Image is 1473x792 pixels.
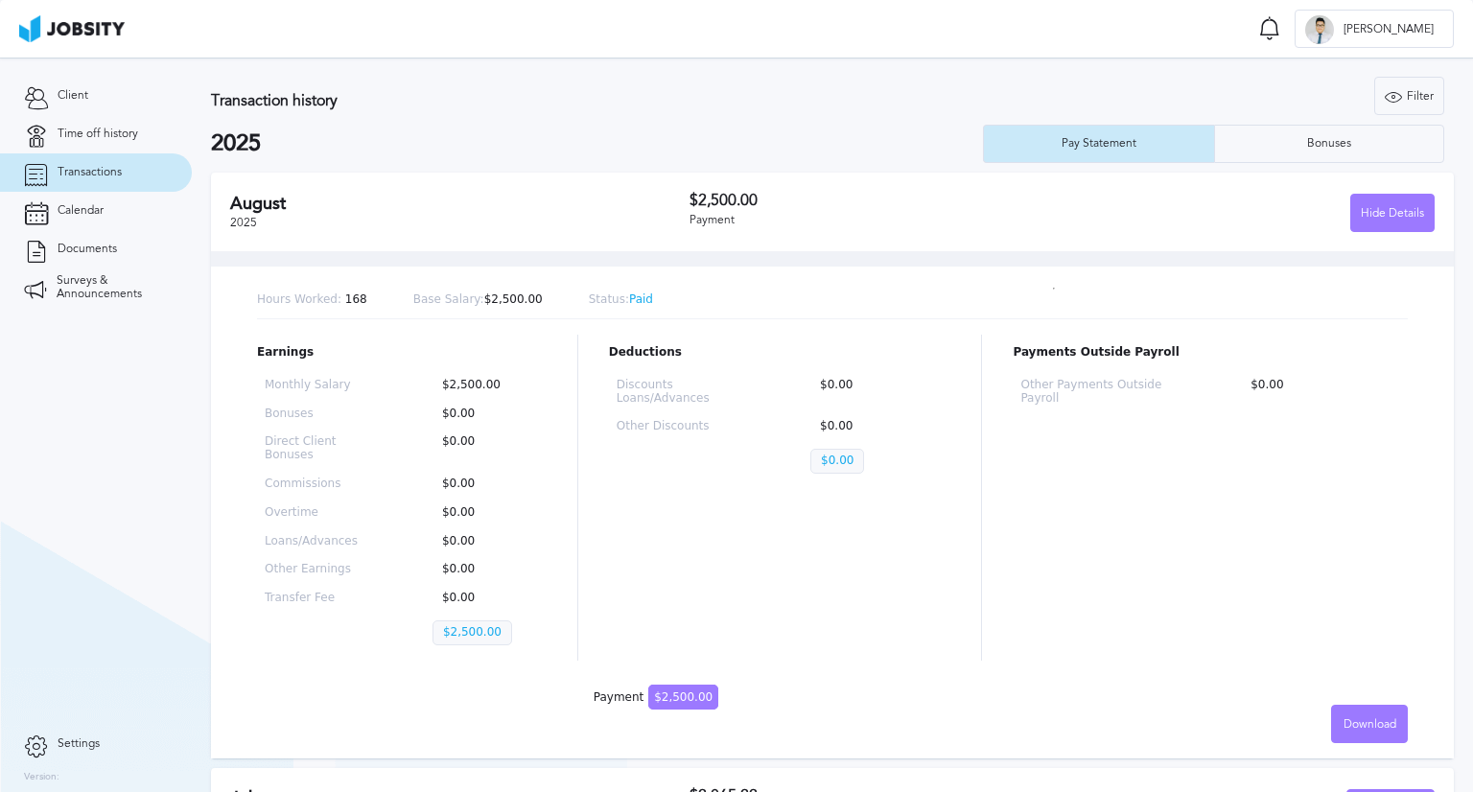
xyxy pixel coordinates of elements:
[810,379,943,406] p: $0.00
[413,293,543,307] p: $2,500.00
[1020,379,1180,406] p: Other Payments Outside Payroll
[265,592,371,605] p: Transfer Fee
[265,379,371,392] p: Monthly Salary
[19,15,125,42] img: ab4bad089aa723f57921c736e9817d99.png
[594,691,718,705] div: Payment
[58,128,138,141] span: Time off history
[58,243,117,256] span: Documents
[1331,705,1408,743] button: Download
[690,214,1063,227] div: Payment
[1295,10,1454,48] button: D[PERSON_NAME]
[1351,195,1434,233] div: Hide Details
[265,435,371,462] p: Direct Client Bonuses
[265,535,371,548] p: Loans/Advances
[433,535,539,548] p: $0.00
[58,166,122,179] span: Transactions
[265,478,371,491] p: Commissions
[58,204,104,218] span: Calendar
[230,216,257,229] span: 2025
[609,346,951,360] p: Deductions
[983,125,1214,163] button: Pay Statement
[257,292,341,306] span: Hours Worked:
[265,563,371,576] p: Other Earnings
[1350,194,1435,232] button: Hide Details
[211,130,983,157] h2: 2025
[433,620,512,645] p: $2,500.00
[810,449,864,474] p: $0.00
[1344,718,1396,732] span: Download
[1375,78,1443,116] div: Filter
[617,420,749,433] p: Other Discounts
[589,292,629,306] span: Status:
[265,408,371,421] p: Bonuses
[1298,137,1361,151] div: Bonuses
[24,772,59,783] label: Version:
[57,274,168,301] span: Surveys & Announcements
[690,192,1063,209] h3: $2,500.00
[433,408,539,421] p: $0.00
[433,506,539,520] p: $0.00
[211,92,885,109] h3: Transaction history
[58,89,88,103] span: Client
[413,292,484,306] span: Base Salary:
[265,506,371,520] p: Overtime
[1374,77,1444,115] button: Filter
[1241,379,1400,406] p: $0.00
[1214,125,1445,163] button: Bonuses
[1334,23,1443,36] span: [PERSON_NAME]
[433,563,539,576] p: $0.00
[257,293,367,307] p: 168
[589,293,653,307] p: Paid
[1305,15,1334,44] div: D
[617,379,749,406] p: Discounts Loans/Advances
[1013,346,1408,360] p: Payments Outside Payroll
[648,685,718,710] span: $2,500.00
[58,737,100,751] span: Settings
[230,194,690,214] h2: August
[433,379,539,392] p: $2,500.00
[433,478,539,491] p: $0.00
[433,435,539,462] p: $0.00
[257,346,547,360] p: Earnings
[810,420,943,433] p: $0.00
[433,592,539,605] p: $0.00
[1052,137,1146,151] div: Pay Statement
